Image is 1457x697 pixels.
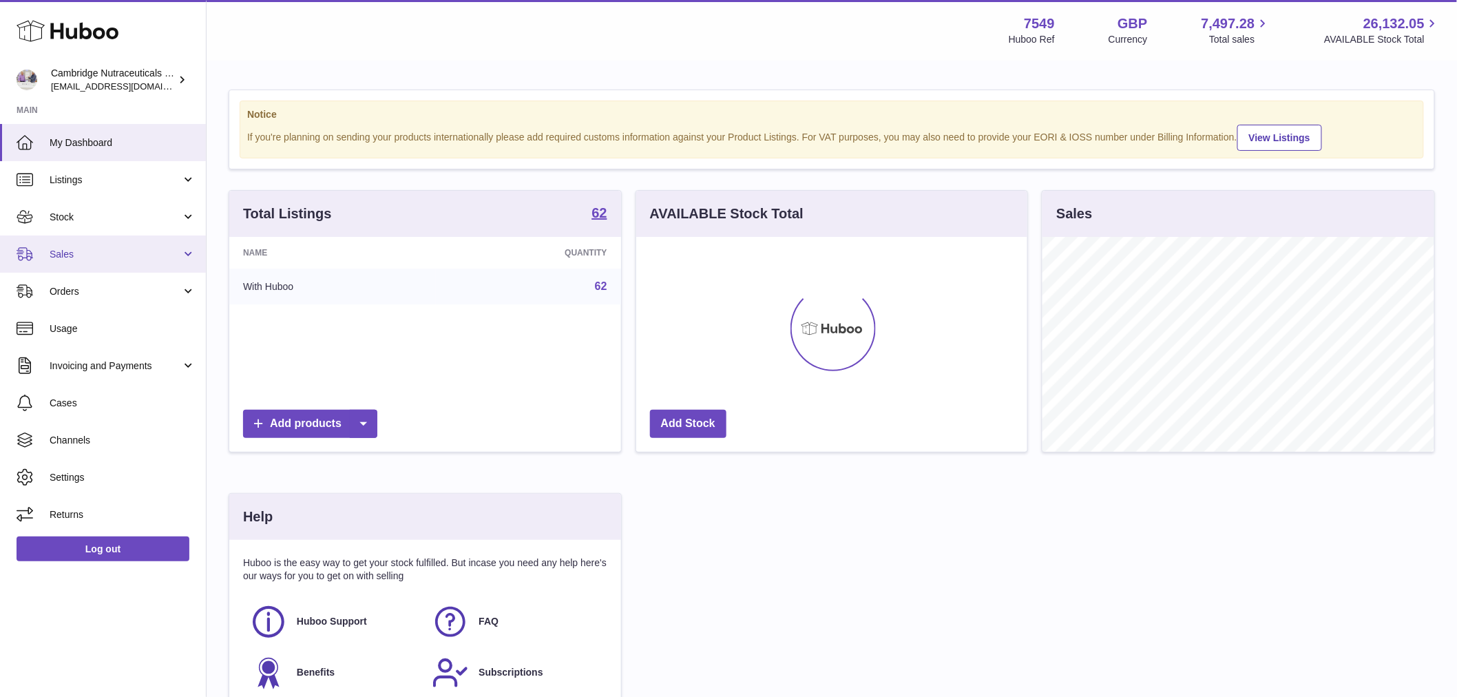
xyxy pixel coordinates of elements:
[1009,33,1055,46] div: Huboo Ref
[1324,33,1440,46] span: AVAILABLE Stock Total
[243,556,607,583] p: Huboo is the easy way to get your stock fulfilled. But incase you need any help here's our ways f...
[1056,205,1092,223] h3: Sales
[50,211,181,224] span: Stock
[1237,125,1322,151] a: View Listings
[50,471,196,484] span: Settings
[229,269,436,304] td: With Huboo
[1202,14,1271,46] a: 7,497.28 Total sales
[1324,14,1440,46] a: 26,132.05 AVAILABLE Stock Total
[243,508,273,526] h3: Help
[1024,14,1055,33] strong: 7549
[591,206,607,220] strong: 62
[591,206,607,222] a: 62
[50,434,196,447] span: Channels
[250,654,418,691] a: Benefits
[1363,14,1425,33] span: 26,132.05
[650,410,726,438] a: Add Stock
[297,615,367,628] span: Huboo Support
[50,248,181,261] span: Sales
[1109,33,1148,46] div: Currency
[229,237,436,269] th: Name
[432,603,600,641] a: FAQ
[650,205,804,223] h3: AVAILABLE Stock Total
[1209,33,1270,46] span: Total sales
[479,615,499,628] span: FAQ
[50,397,196,410] span: Cases
[50,174,181,187] span: Listings
[50,322,196,335] span: Usage
[17,70,37,90] img: qvc@camnutra.com
[50,360,181,373] span: Invoicing and Payments
[50,285,181,298] span: Orders
[595,280,607,292] a: 62
[243,410,377,438] a: Add products
[247,123,1416,151] div: If you're planning on sending your products internationally please add required customs informati...
[50,508,196,521] span: Returns
[432,654,600,691] a: Subscriptions
[247,108,1416,121] strong: Notice
[250,603,418,641] a: Huboo Support
[50,136,196,149] span: My Dashboard
[297,666,335,679] span: Benefits
[1202,14,1255,33] span: 7,497.28
[17,537,189,561] a: Log out
[51,81,202,92] span: [EMAIL_ADDRESS][DOMAIN_NAME]
[479,666,543,679] span: Subscriptions
[243,205,332,223] h3: Total Listings
[51,67,175,93] div: Cambridge Nutraceuticals Ltd
[1118,14,1147,33] strong: GBP
[436,237,621,269] th: Quantity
